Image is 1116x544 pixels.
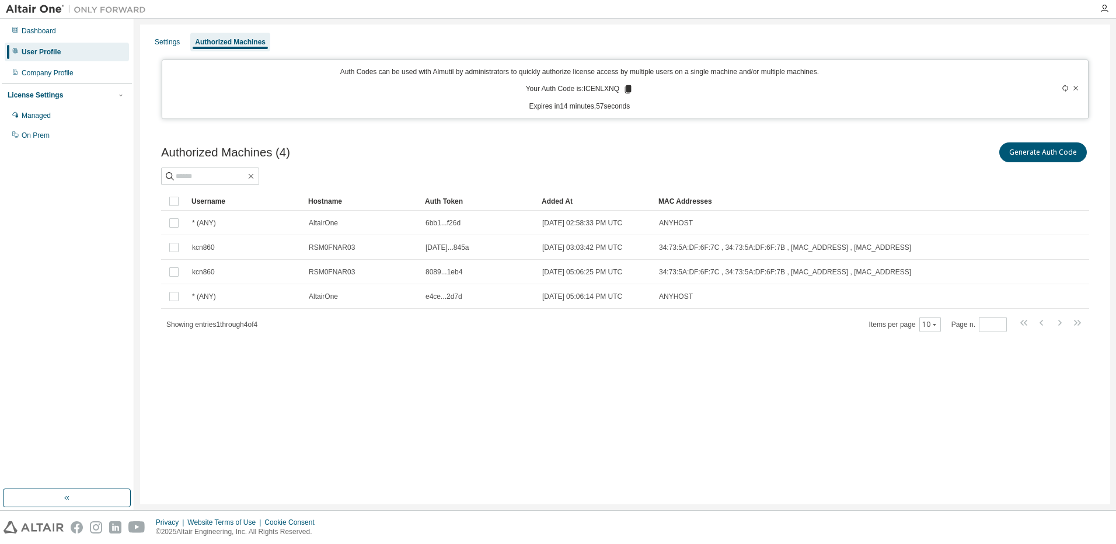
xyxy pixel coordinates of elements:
[659,267,911,277] span: 34:73:5A:DF:6F:7C , 34:73:5A:DF:6F:7B , [MAC_ADDRESS] , [MAC_ADDRESS]
[156,518,187,527] div: Privacy
[90,521,102,533] img: instagram.svg
[192,218,216,228] span: * (ANY)
[425,192,532,211] div: Auth Token
[192,267,215,277] span: kcn860
[161,146,290,159] span: Authorized Machines (4)
[869,317,941,332] span: Items per page
[658,192,967,211] div: MAC Addresses
[542,218,622,228] span: [DATE] 02:58:33 PM UTC
[526,84,633,95] p: Your Auth Code is: ICENLXNQ
[309,218,338,228] span: AltairOne
[308,192,416,211] div: Hostname
[22,26,56,36] div: Dashboard
[156,527,322,537] p: © 2025 Altair Engineering, Inc. All Rights Reserved.
[109,521,121,533] img: linkedin.svg
[659,292,693,301] span: ANYHOST
[426,218,461,228] span: 6bb1...f26d
[195,37,266,47] div: Authorized Machines
[192,243,215,252] span: kcn860
[4,521,64,533] img: altair_logo.svg
[426,243,469,252] span: [DATE]...845a
[187,518,264,527] div: Website Terms of Use
[922,320,938,329] button: 10
[8,90,63,100] div: License Settings
[169,67,991,77] p: Auth Codes can be used with Almutil by administrators to quickly authorize license access by mult...
[542,267,622,277] span: [DATE] 05:06:25 PM UTC
[6,4,152,15] img: Altair One
[264,518,321,527] div: Cookie Consent
[22,131,50,140] div: On Prem
[426,292,462,301] span: e4ce...2d7d
[166,320,257,329] span: Showing entries 1 through 4 of 4
[542,192,649,211] div: Added At
[22,111,51,120] div: Managed
[426,267,462,277] span: 8089...1eb4
[999,142,1087,162] button: Generate Auth Code
[309,267,355,277] span: RSM0FNAR03
[659,218,693,228] span: ANYHOST
[951,317,1007,332] span: Page n.
[309,292,338,301] span: AltairOne
[22,47,61,57] div: User Profile
[155,37,180,47] div: Settings
[659,243,911,252] span: 34:73:5A:DF:6F:7C , 34:73:5A:DF:6F:7B , [MAC_ADDRESS] , [MAC_ADDRESS]
[128,521,145,533] img: youtube.svg
[191,192,299,211] div: Username
[542,292,622,301] span: [DATE] 05:06:14 PM UTC
[192,292,216,301] span: * (ANY)
[309,243,355,252] span: RSM0FNAR03
[22,68,74,78] div: Company Profile
[71,521,83,533] img: facebook.svg
[169,102,991,111] p: Expires in 14 minutes, 57 seconds
[542,243,622,252] span: [DATE] 03:03:42 PM UTC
